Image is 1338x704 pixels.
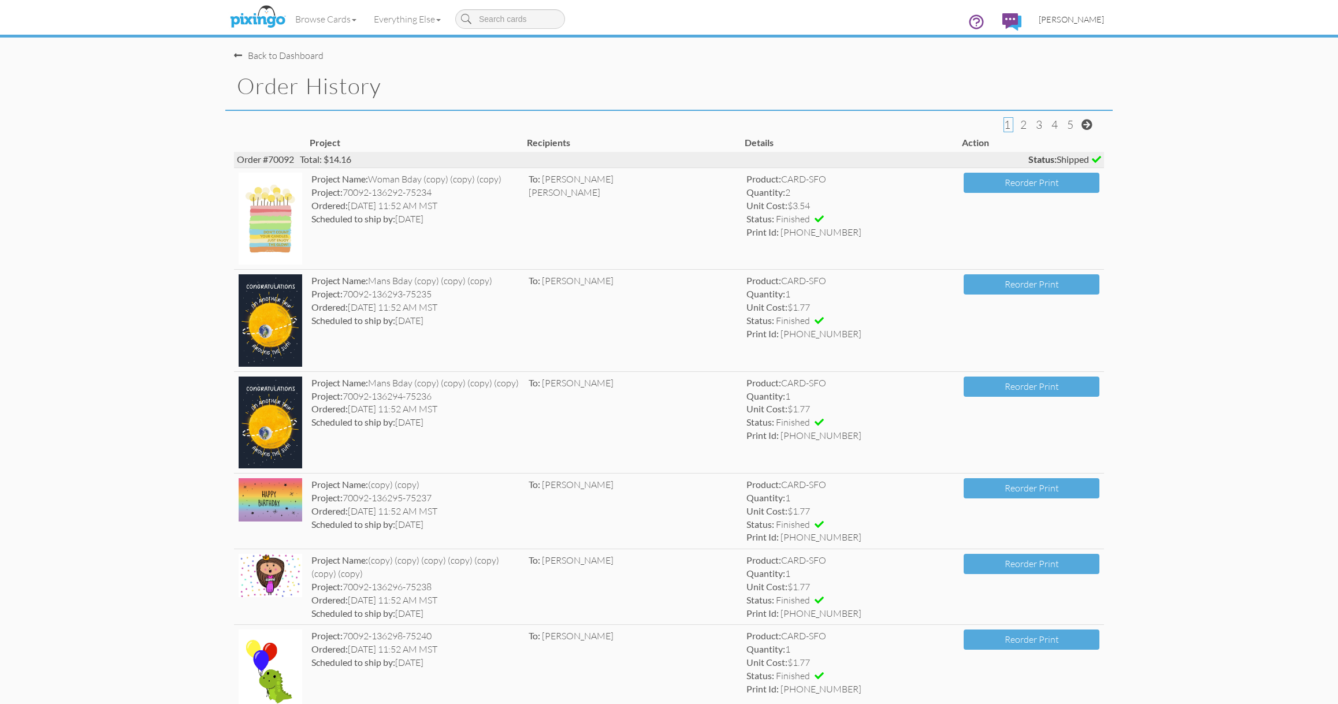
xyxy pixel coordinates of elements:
span: To: [529,479,540,490]
span: [PERSON_NAME] [542,630,614,642]
nav-back: Dashboard [234,38,1104,62]
span: [PHONE_NUMBER] [781,683,861,695]
strong: Status: [746,594,774,605]
div: 70092-136292-75234 [311,186,520,199]
strong: Status: [746,213,774,224]
strong: Print Id: [746,683,779,694]
div: $3.54 [746,199,955,213]
strong: Status: [746,416,774,427]
div: [DATE] [311,656,520,669]
span: [PERSON_NAME] [529,187,600,198]
div: [DATE] 11:52 AM MST [311,403,520,416]
img: 136295-1-1759257119701-d38cd753a99af15d-qa.jpg [239,478,302,522]
strong: Scheduled to ship by: [311,416,395,427]
div: CARD-SFO [746,173,955,186]
span: [PERSON_NAME] [542,554,614,566]
button: Reorder Print [964,629,1099,650]
div: 70092-136298-75240 [311,629,520,643]
strong: Unit Cost: [746,200,787,211]
strong: Ordered: [311,643,348,654]
div: $1.77 [746,301,955,314]
div: $1.77 [746,403,955,416]
span: Finished [776,315,810,326]
div: 70092-136293-75235 [311,288,520,301]
strong: Quantity: [746,288,785,299]
div: [DATE] 11:52 AM MST [311,643,520,656]
strong: Unit Cost: [746,505,787,516]
span: 1 [1004,118,1010,132]
strong: Quantity: [746,643,785,654]
a: Browse Cards [287,5,365,33]
strong: Project Name: [311,479,368,490]
span: [PHONE_NUMBER] [781,531,861,543]
div: $1.77 [746,580,955,594]
strong: Print Id: [746,531,779,542]
input: Search cards [455,9,565,29]
strong: Product: [746,554,781,565]
div: (copy) (copy) (copy) (copy) (copy) (copy) (copy) [311,554,520,580]
strong: Product: [746,275,781,286]
strong: Status: [746,519,774,530]
div: [DATE] 11:52 AM MST [311,199,520,213]
button: Reorder Print [964,554,1099,574]
strong: Status: [746,670,774,681]
strong: Project Name: [311,275,368,286]
span: [PHONE_NUMBER] [781,608,861,619]
th: Recipients [524,133,742,152]
span: To: [529,377,540,388]
th: Action [959,133,1104,152]
div: CARD-SFO [746,274,955,288]
strong: Quantity: [746,390,785,401]
span: To: [529,630,540,641]
div: [DATE] [311,518,520,531]
div: $1.77 [746,505,955,518]
strong: Unit Cost: [746,581,787,592]
strong: Ordered: [311,403,348,414]
div: [DATE] [311,314,520,327]
span: To: [529,275,540,286]
img: pixingo logo [227,3,288,32]
button: Reorder Print [964,173,1099,193]
strong: Print Id: [746,226,779,237]
span: [PERSON_NAME] [542,275,614,286]
div: Woman Bday (copy) (copy) (copy) [311,173,520,186]
strong: Scheduled to ship by: [311,315,395,326]
div: Order #70092 [234,152,1104,167]
strong: Product: [746,479,781,490]
span: Finished [776,594,810,606]
span: [PHONE_NUMBER] [781,328,861,340]
strong: Project Name: [311,173,368,184]
strong: Product: [746,630,781,641]
strong: Scheduled to ship by: [311,213,395,224]
div: [DATE] 11:52 AM MST [311,505,520,518]
span: 2 [1020,118,1027,132]
button: Reorder Print [964,478,1099,498]
strong: Status: [746,315,774,326]
div: CARD-SFO [746,554,955,567]
div: (copy) (copy) [311,478,520,491]
a: [PERSON_NAME] [1030,5,1113,34]
div: 1 [746,567,955,580]
strong: Print Id: [746,430,779,441]
strong: Project Name: [311,377,368,388]
span: Shipped [1028,153,1101,166]
div: 70092-136296-75238 [311,580,520,594]
span: Total: $14.16 [300,154,351,165]
span: [PERSON_NAME] [542,377,614,389]
div: 2 [746,186,955,199]
strong: Ordered: [311,594,348,605]
span: 4 [1051,118,1058,132]
span: [PERSON_NAME] [1039,14,1104,24]
a: Everything Else [365,5,449,33]
img: comments.svg [1002,13,1021,31]
strong: Unit Cost: [746,403,787,414]
div: Mans Bday (copy) (copy) (copy) (copy) [311,377,520,390]
span: [PERSON_NAME] [542,479,614,490]
strong: Unit Cost: [746,657,787,668]
span: To: [529,554,540,565]
div: Back to Dashboard [234,49,324,62]
div: [DATE] 11:52 AM MST [311,594,520,607]
button: Reorder Print [964,377,1099,397]
strong: Product: [746,173,781,184]
strong: Print Id: [746,328,779,339]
